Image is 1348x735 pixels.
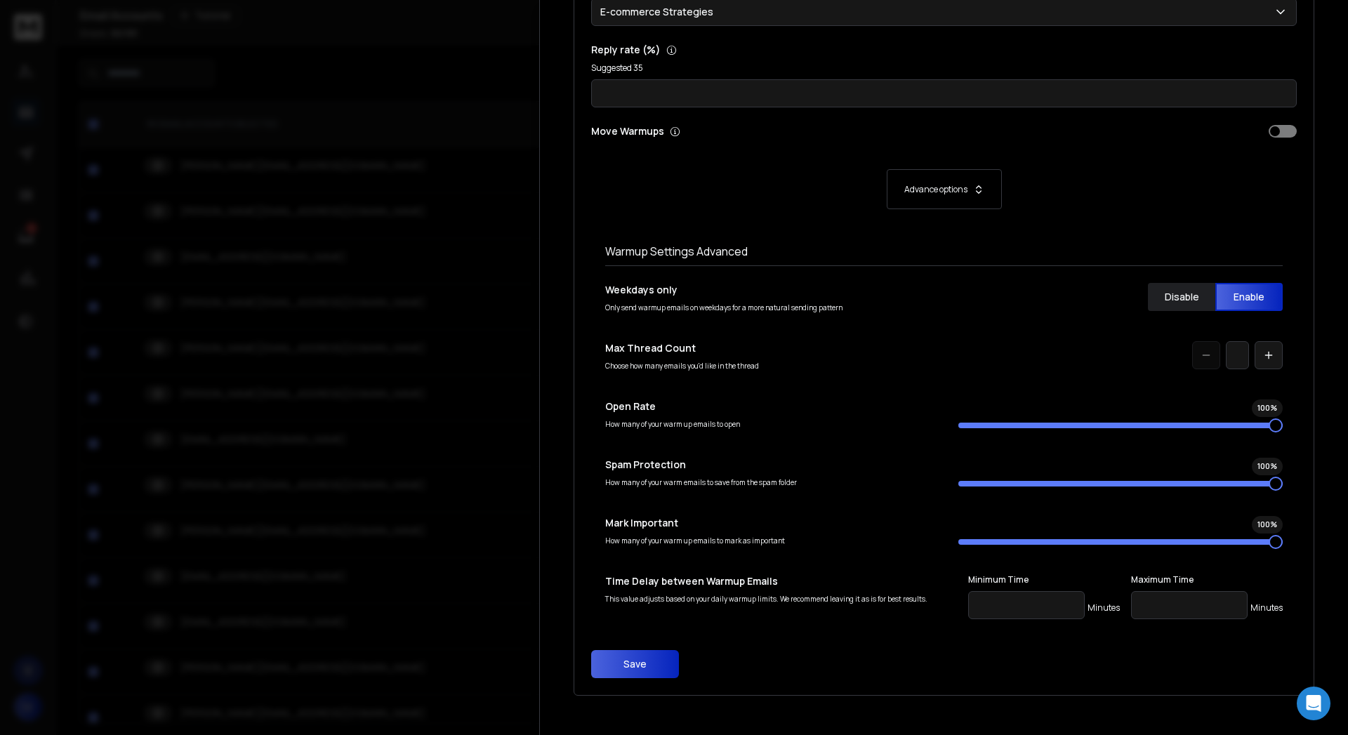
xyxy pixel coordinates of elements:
p: Spam Protection [605,458,930,472]
p: Mark Important [605,516,930,530]
p: E-commerce Strategies [600,5,719,19]
button: Advance options [605,169,1283,209]
p: How many of your warm emails to save from the spam folder [605,477,930,488]
p: Reply rate (%) [591,43,1297,57]
div: 100 % [1252,458,1283,475]
p: How many of your warm up emails to mark as important [605,536,930,546]
p: Advance options [904,184,967,195]
p: Weekdays only [605,283,930,297]
p: How many of your warm up emails to open [605,419,930,430]
button: Disable [1148,283,1215,311]
label: Maximum Time [1131,574,1283,585]
div: 100 % [1252,399,1283,417]
p: This value adjusts based on your daily warmup limits. We recommend leaving it as is for best resu... [605,594,963,604]
button: Save [591,650,679,678]
label: Minimum Time [968,574,1120,585]
p: Minutes [1250,602,1283,614]
h1: Warmup Settings Advanced [605,243,1283,260]
p: Move Warmups [591,124,940,138]
div: Open Intercom Messenger [1297,687,1330,720]
p: Only send warmup emails on weekdays for a more natural sending pattern [605,303,930,313]
p: Choose how many emails you'd like in the thread [605,361,930,371]
p: Open Rate [605,399,930,413]
p: Suggested 35 [591,62,1297,74]
button: Enable [1215,283,1283,311]
p: Minutes [1088,602,1120,614]
p: Time Delay between Warmup Emails [605,574,963,588]
p: Max Thread Count [605,341,930,355]
div: 100 % [1252,516,1283,534]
